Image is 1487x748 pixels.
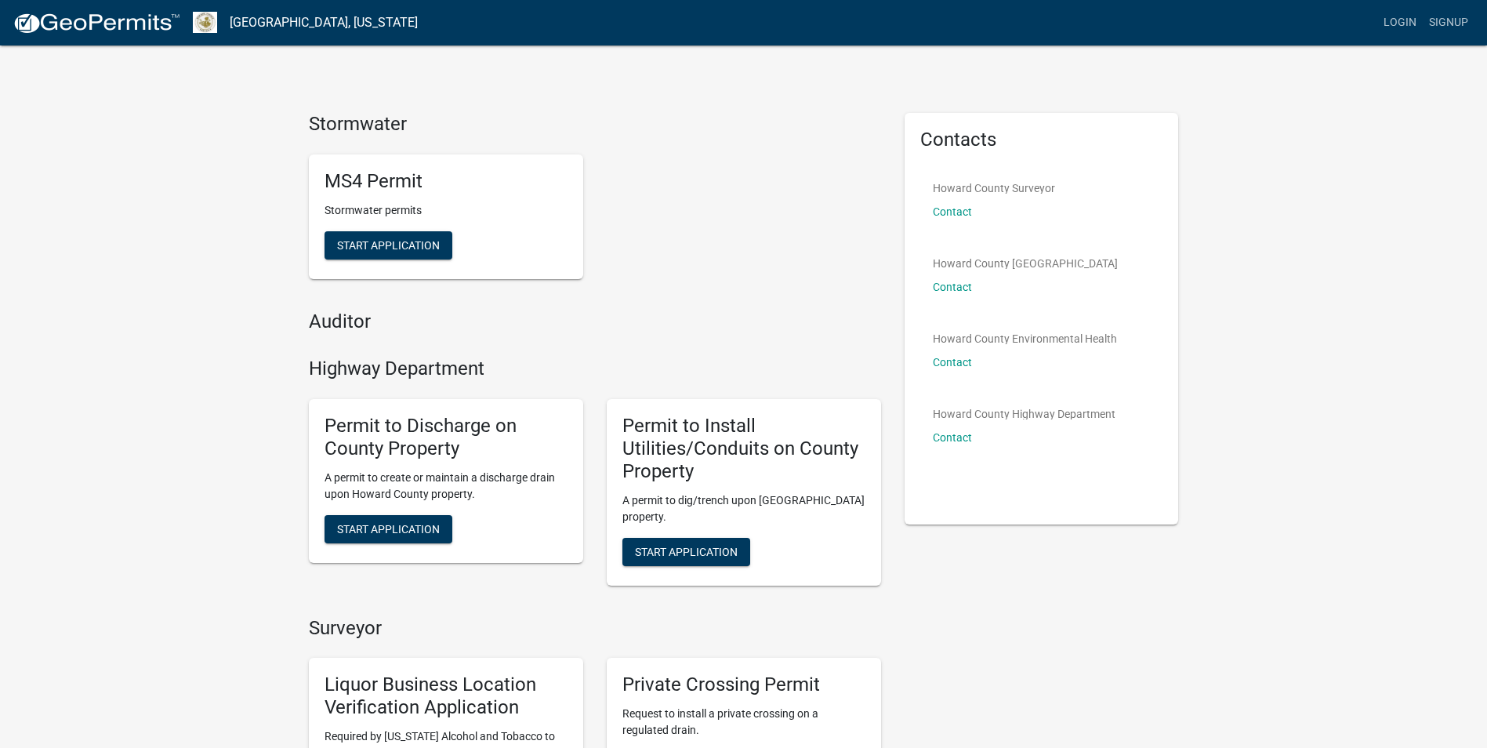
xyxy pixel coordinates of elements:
[1423,8,1474,38] a: Signup
[622,674,865,696] h5: Private Crossing Permit
[622,415,865,482] h5: Permit to Install Utilities/Conduits on County Property
[337,522,440,535] span: Start Application
[325,415,568,460] h5: Permit to Discharge on County Property
[933,205,972,218] a: Contact
[933,356,972,369] a: Contact
[325,170,568,193] h5: MS4 Permit
[325,231,452,260] button: Start Application
[933,183,1055,194] p: Howard County Surveyor
[325,470,568,503] p: A permit to create or maintain a discharge drain upon Howard County property.
[635,545,738,557] span: Start Application
[920,129,1163,151] h5: Contacts
[933,281,972,293] a: Contact
[337,238,440,251] span: Start Application
[933,431,972,444] a: Contact
[193,12,217,33] img: Howard County, Indiana
[325,515,452,543] button: Start Application
[933,333,1117,344] p: Howard County Environmental Health
[309,113,881,136] h4: Stormwater
[230,9,418,36] a: [GEOGRAPHIC_DATA], [US_STATE]
[622,538,750,566] button: Start Application
[325,202,568,219] p: Stormwater permits
[309,310,881,333] h4: Auditor
[933,408,1115,419] p: Howard County Highway Department
[325,674,568,719] h5: Liquor Business Location Verification Application
[309,358,881,380] h4: Highway Department
[622,492,865,525] p: A permit to dig/trench upon [GEOGRAPHIC_DATA] property.
[1377,8,1423,38] a: Login
[622,706,865,739] p: Request to install a private crossing on a regulated drain.
[309,617,881,640] h4: Surveyor
[933,258,1118,269] p: Howard County [GEOGRAPHIC_DATA]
